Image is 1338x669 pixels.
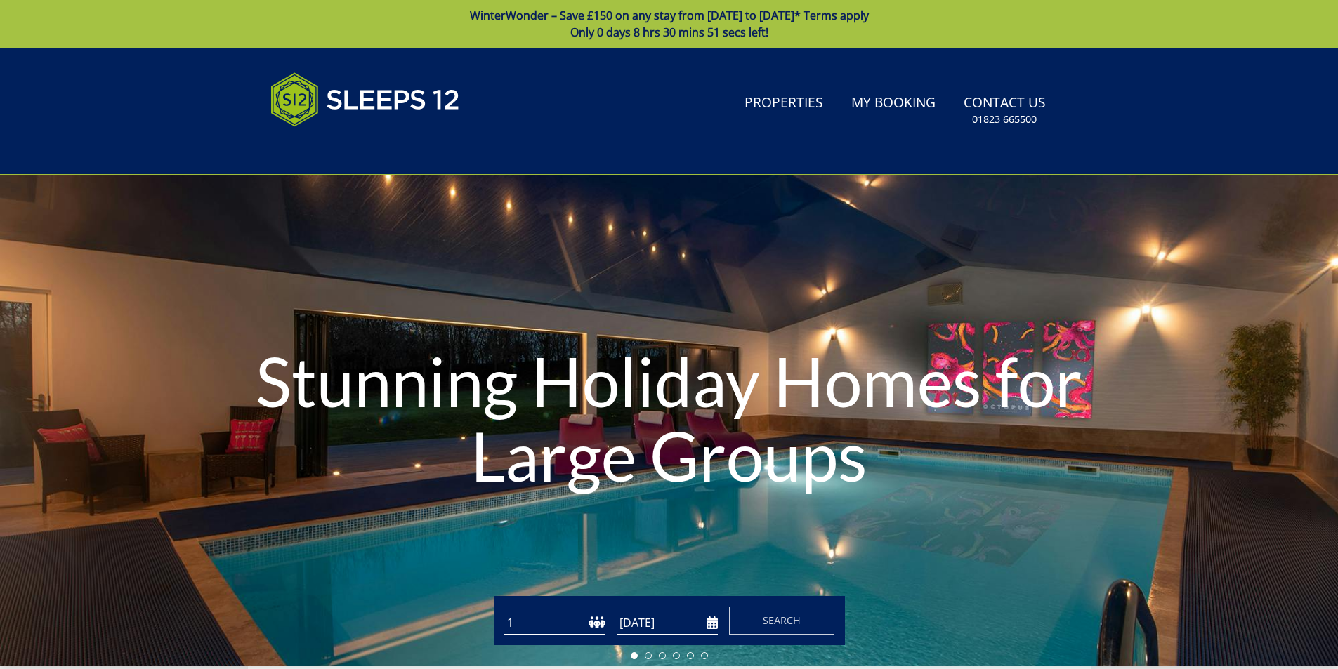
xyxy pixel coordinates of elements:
[263,143,411,155] iframe: Customer reviews powered by Trustpilot
[763,614,801,627] span: Search
[958,88,1051,133] a: Contact Us01823 665500
[270,65,460,135] img: Sleeps 12
[739,88,829,119] a: Properties
[617,611,718,635] input: Arrival Date
[846,88,941,119] a: My Booking
[201,316,1138,520] h1: Stunning Holiday Homes for Large Groups
[729,607,834,635] button: Search
[972,112,1037,126] small: 01823 665500
[570,25,768,40] span: Only 0 days 8 hrs 30 mins 51 secs left!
